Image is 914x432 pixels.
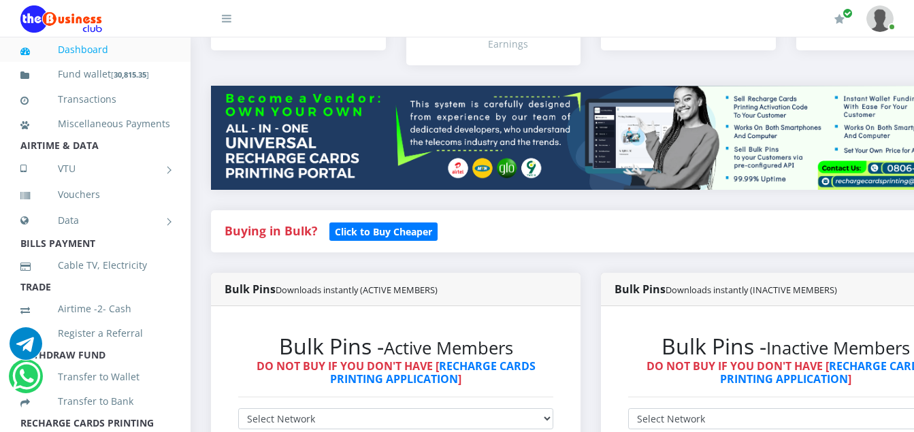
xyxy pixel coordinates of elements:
a: Dashboard [20,34,170,65]
img: Logo [20,5,102,33]
small: Inactive Members [766,336,910,360]
strong: Bulk Pins [225,282,438,297]
a: Transfer to Bank [20,386,170,417]
a: Airtime -2- Cash [20,293,170,325]
small: [ ] [111,69,149,80]
a: RECHARGE CARDS PRINTING APPLICATION [330,359,536,386]
a: Data [20,203,170,237]
a: VTU [20,152,170,186]
span: Renew/Upgrade Subscription [843,8,853,18]
a: Chat for support [10,337,42,360]
a: Fund wallet[30,815.35] [20,59,170,90]
a: Miscellaneous Payments [20,108,170,139]
small: Downloads instantly (INACTIVE MEMBERS) [666,284,837,296]
small: Active Members [384,336,513,360]
h2: Bulk Pins - [238,333,553,359]
a: Click to Buy Cheaper [329,222,438,239]
strong: Bulk Pins [615,282,837,297]
b: 30,815.35 [114,69,146,80]
a: Chat for support [12,370,40,393]
a: Transactions [20,84,170,115]
div: Earnings [488,37,568,51]
i: Renew/Upgrade Subscription [834,14,845,24]
strong: DO NOT BUY IF YOU DON'T HAVE [ ] [257,359,536,386]
a: Vouchers [20,179,170,210]
b: Click to Buy Cheaper [335,225,432,238]
a: Cable TV, Electricity [20,250,170,281]
small: Downloads instantly (ACTIVE MEMBERS) [276,284,438,296]
strong: Buying in Bulk? [225,222,317,239]
img: User [866,5,894,32]
a: Register a Referral [20,318,170,349]
a: Transfer to Wallet [20,361,170,393]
